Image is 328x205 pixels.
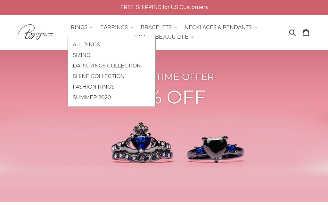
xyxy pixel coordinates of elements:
span: EARRINGS [100,24,128,31]
span: SUMMER 2020 [73,94,111,101]
a: DARK RINGS COLLECTION [68,61,146,71]
button: BEJUJU LIFE [152,32,197,42]
img: Bejuju [18,24,58,40]
a: SHINE COLLECTION [68,71,146,82]
a: ALL RINGS [68,40,146,50]
span: DARK RINGS COLLECTION [73,63,141,69]
button: BRACELETS [137,23,180,32]
a: SUMMER 2020 [68,92,146,103]
h2: LIMITED TIME OFFER [18,71,310,83]
button: NECKLACES & PENDANTS [181,23,260,32]
span: SHINE COLLECTION [73,73,125,80]
span: FASHION RINGS [73,84,114,90]
span: BRACELETS [141,24,172,31]
span: BEJUJU LIFE [155,34,188,40]
p: 40% OFF [18,83,310,112]
a: SALE [131,32,151,42]
button: EARRINGS [97,23,136,32]
a: SIZING [68,50,146,61]
a: FASHION RINGS [68,82,146,92]
span: ALL RINGS [73,42,100,48]
span: RINGS [71,24,87,31]
span: NECKLACES & PENDANTS [184,24,252,31]
span: SIZING [73,52,90,59]
button: RINGS [68,23,96,32]
span: SALE [134,34,147,40]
